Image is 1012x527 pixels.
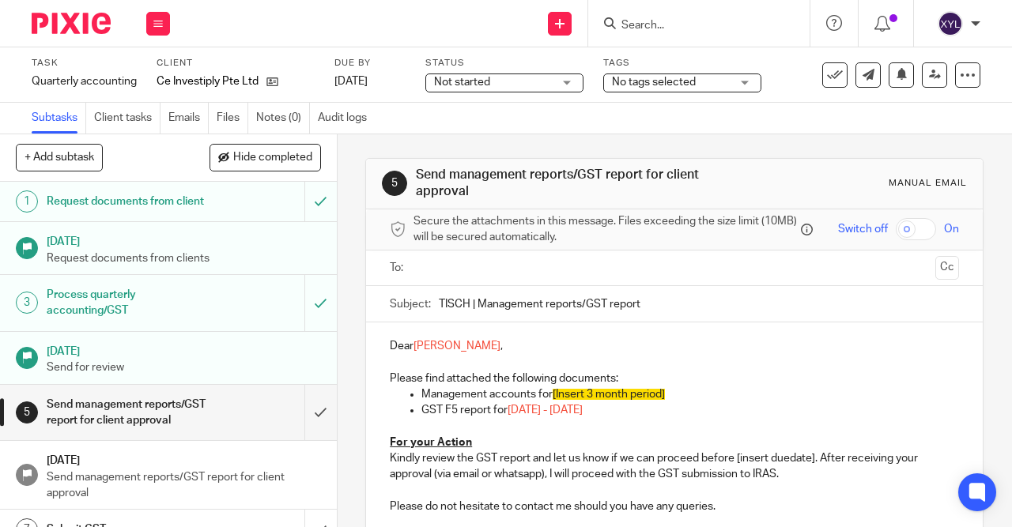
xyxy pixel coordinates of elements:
span: [Insert 3 month period] [553,389,665,400]
p: GST F5 report for [421,402,959,418]
span: Switch off [838,221,888,237]
div: 5 [382,171,407,196]
p: Management accounts for [421,386,959,402]
span: [DATE] - [DATE] [508,405,583,416]
label: Due by [334,57,406,70]
p: Please do not hesitate to contact me should you have any queries. [390,499,959,514]
span: Hide completed [233,152,312,164]
h1: Send management reports/GST report for client approval [47,393,208,433]
h1: Process quarterly accounting/GST [47,283,208,323]
u: For your Action [390,437,472,448]
p: Dear , [390,338,959,354]
p: Kindly review the GST report and let us know if we can proceed before [insert duedate]. After rec... [390,450,959,483]
div: 1 [16,190,38,213]
h1: [DATE] [47,340,321,359]
label: Client [157,57,315,70]
a: Audit logs [318,103,375,134]
a: Emails [168,103,209,134]
h1: [DATE] [47,449,321,469]
p: Send for review [47,359,321,375]
img: Pixie [32,13,111,34]
h1: Request documents from client [47,190,208,213]
span: [DATE] [334,76,368,87]
span: Not started [434,77,490,88]
a: Subtasks [32,103,86,134]
input: Search [620,19,762,33]
a: Client tasks [94,103,160,134]
label: Status [425,57,583,70]
p: Request documents from clients [47,250,321,266]
div: 3 [16,292,38,314]
button: + Add subtask [16,144,103,171]
button: Cc [935,256,959,280]
button: Hide completed [210,144,321,171]
a: Notes (0) [256,103,310,134]
div: 5 [16,401,38,423]
p: Ce Investiply Pte Ltd [157,73,259,89]
h1: Send management reports/GST report for client approval [416,167,708,201]
label: Subject: [390,296,431,312]
p: Send management reports/GST report for client approval [47,469,321,502]
div: Manual email [889,177,967,190]
img: svg%3E [938,11,963,36]
span: No tags selected [612,77,696,88]
span: On [944,221,959,237]
label: To: [390,260,407,276]
label: Tags [603,57,761,70]
span: [PERSON_NAME] [413,341,500,352]
h1: [DATE] [47,230,321,250]
p: Please find attached the following documents: [390,371,959,386]
div: Quarterly accounting [32,73,137,89]
a: Files [217,103,248,134]
span: Secure the attachments in this message. Files exceeding the size limit (10MB) will be secured aut... [413,213,797,246]
label: Task [32,57,137,70]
